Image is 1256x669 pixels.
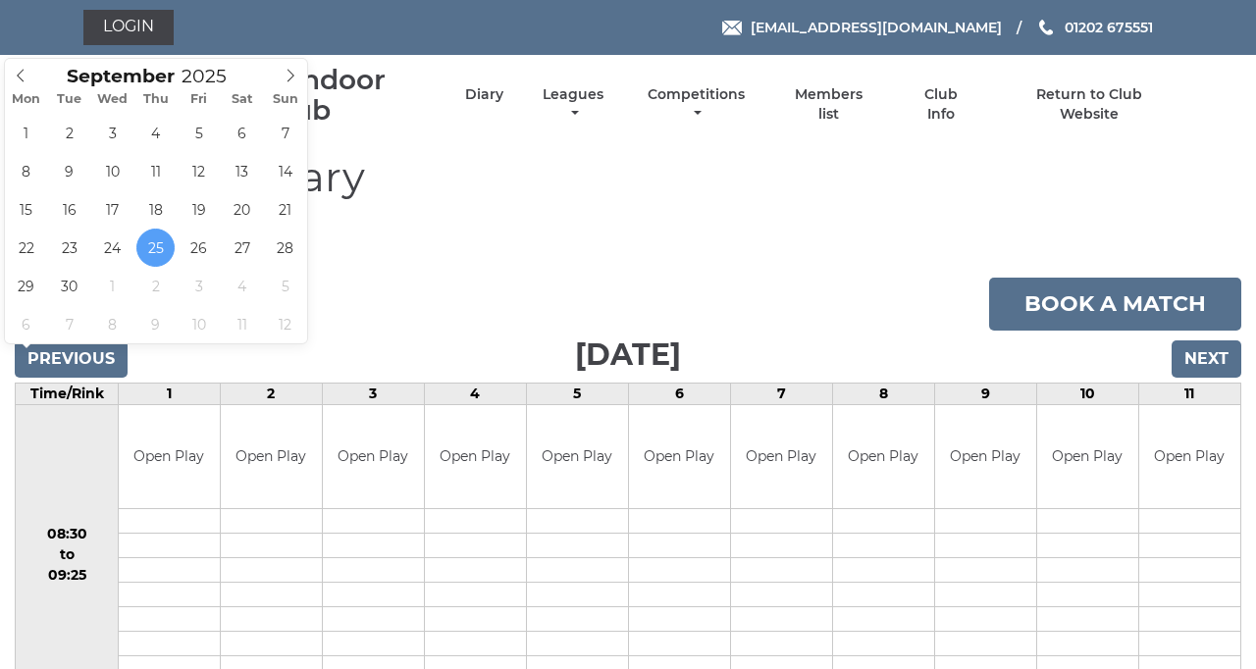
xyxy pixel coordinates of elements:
[180,229,218,267] span: September 26, 2025
[119,405,220,508] td: Open Play
[93,152,131,190] span: September 10, 2025
[266,152,304,190] span: September 14, 2025
[323,405,424,508] td: Open Play
[134,93,178,106] span: Thu
[91,93,134,106] span: Wed
[1065,19,1153,36] span: 01202 675551
[7,305,45,343] span: October 6, 2025
[1037,405,1138,508] td: Open Play
[50,267,88,305] span: September 30, 2025
[909,85,972,124] a: Club Info
[266,190,304,229] span: September 21, 2025
[180,152,218,190] span: September 12, 2025
[1036,17,1153,38] a: Phone us 01202 675551
[7,152,45,190] span: September 8, 2025
[424,384,526,405] td: 4
[989,278,1241,331] a: Book a match
[322,384,424,405] td: 3
[223,190,261,229] span: September 20, 2025
[7,114,45,152] span: September 1, 2025
[730,384,832,405] td: 7
[934,384,1036,405] td: 9
[1172,340,1241,378] input: Next
[83,10,174,45] a: Login
[643,85,750,124] a: Competitions
[180,305,218,343] span: October 10, 2025
[7,229,45,267] span: September 22, 2025
[223,229,261,267] span: September 27, 2025
[722,17,1002,38] a: Email [EMAIL_ADDRESS][DOMAIN_NAME]
[175,65,251,87] input: Scroll to increment
[136,305,175,343] span: October 9, 2025
[136,229,175,267] span: September 25, 2025
[15,154,1241,222] h1: Bowls Club Diary
[136,114,175,152] span: September 4, 2025
[266,267,304,305] span: October 5, 2025
[526,384,628,405] td: 5
[7,190,45,229] span: September 15, 2025
[629,405,730,508] td: Open Play
[935,405,1036,508] td: Open Play
[7,267,45,305] span: September 29, 2025
[266,305,304,343] span: October 12, 2025
[93,229,131,267] span: September 24, 2025
[180,190,218,229] span: September 19, 2025
[48,93,91,106] span: Tue
[5,93,48,106] span: Mon
[266,229,304,267] span: September 28, 2025
[1036,384,1138,405] td: 10
[1139,405,1240,508] td: Open Play
[67,68,175,86] span: Scroll to increment
[266,114,304,152] span: September 7, 2025
[50,305,88,343] span: October 7, 2025
[93,190,131,229] span: September 17, 2025
[832,384,934,405] td: 8
[628,384,730,405] td: 6
[136,267,175,305] span: October 2, 2025
[93,267,131,305] span: October 1, 2025
[223,152,261,190] span: September 13, 2025
[50,114,88,152] span: September 2, 2025
[50,229,88,267] span: September 23, 2025
[784,85,874,124] a: Members list
[833,405,934,508] td: Open Play
[119,384,221,405] td: 1
[178,93,221,106] span: Fri
[425,405,526,508] td: Open Play
[465,85,503,104] a: Diary
[136,190,175,229] span: September 18, 2025
[1138,384,1240,405] td: 11
[136,152,175,190] span: September 11, 2025
[527,405,628,508] td: Open Play
[93,114,131,152] span: September 3, 2025
[16,384,119,405] td: Time/Rink
[1007,85,1173,124] a: Return to Club Website
[223,114,261,152] span: September 6, 2025
[221,405,322,508] td: Open Play
[1039,20,1053,35] img: Phone us
[220,384,322,405] td: 2
[50,190,88,229] span: September 16, 2025
[221,93,264,106] span: Sat
[223,267,261,305] span: October 4, 2025
[731,405,832,508] td: Open Play
[223,305,261,343] span: October 11, 2025
[50,152,88,190] span: September 9, 2025
[722,21,742,35] img: Email
[751,19,1002,36] span: [EMAIL_ADDRESS][DOMAIN_NAME]
[15,340,128,378] input: Previous
[538,85,608,124] a: Leagues
[264,93,307,106] span: Sun
[180,267,218,305] span: October 3, 2025
[180,114,218,152] span: September 5, 2025
[93,305,131,343] span: October 8, 2025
